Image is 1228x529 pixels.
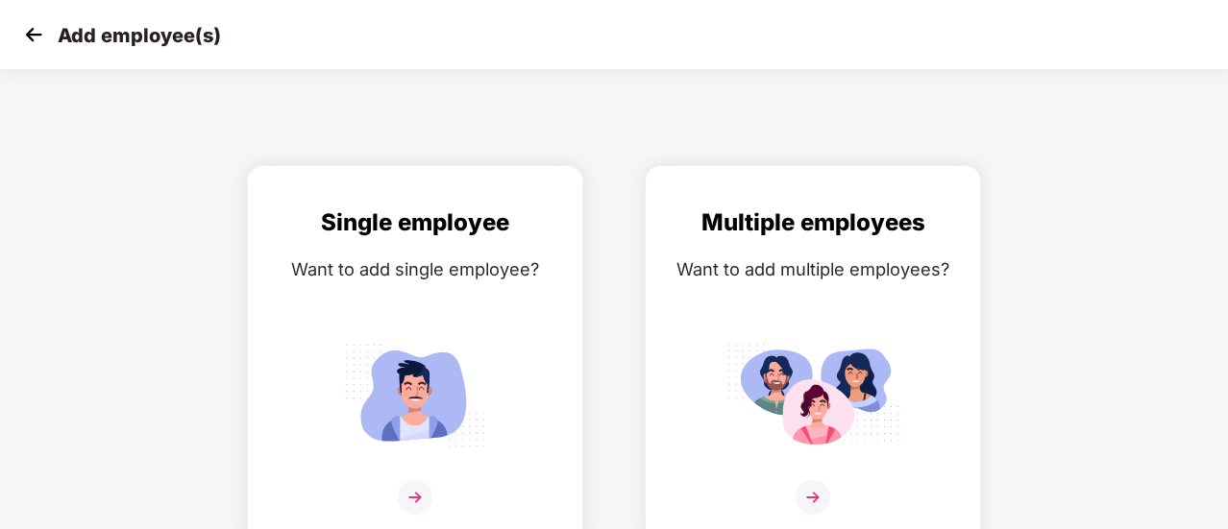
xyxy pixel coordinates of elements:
img: svg+xml;base64,PHN2ZyB4bWxucz0iaHR0cDovL3d3dy53My5vcmcvMjAwMC9zdmciIGlkPSJNdWx0aXBsZV9lbXBsb3llZS... [726,335,899,455]
div: Single employee [267,204,563,241]
div: Multiple employees [665,204,961,241]
img: svg+xml;base64,PHN2ZyB4bWxucz0iaHR0cDovL3d3dy53My5vcmcvMjAwMC9zdmciIHdpZHRoPSIzMCIgaGVpZ2h0PSIzMC... [19,20,48,49]
p: Add employee(s) [58,24,221,47]
img: svg+xml;base64,PHN2ZyB4bWxucz0iaHR0cDovL3d3dy53My5vcmcvMjAwMC9zdmciIHdpZHRoPSIzNiIgaGVpZ2h0PSIzNi... [398,480,432,515]
img: svg+xml;base64,PHN2ZyB4bWxucz0iaHR0cDovL3d3dy53My5vcmcvMjAwMC9zdmciIGlkPSJTaW5nbGVfZW1wbG95ZWUiIH... [329,335,502,455]
div: Want to add multiple employees? [665,255,961,283]
img: svg+xml;base64,PHN2ZyB4bWxucz0iaHR0cDovL3d3dy53My5vcmcvMjAwMC9zdmciIHdpZHRoPSIzNiIgaGVpZ2h0PSIzNi... [796,480,830,515]
div: Want to add single employee? [267,255,563,283]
